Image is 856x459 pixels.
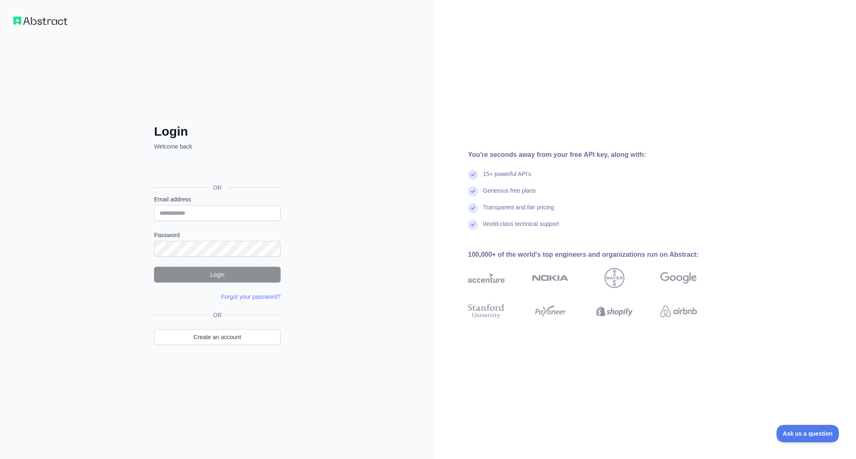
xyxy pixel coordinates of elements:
img: stanford university [468,302,505,320]
div: 100,000+ of the world's top engineers and organizations run on Abstract: [468,250,724,260]
div: Generous free plans [483,186,536,203]
iframe: Sign in with Google Button [150,160,283,178]
a: Create an account [154,329,281,345]
p: Welcome back [154,142,281,151]
label: Password [154,231,281,239]
label: Email address [154,195,281,203]
img: Workflow [13,17,67,25]
img: check mark [468,220,478,230]
iframe: Toggle Customer Support [776,425,839,442]
img: check mark [468,203,478,213]
img: google [660,268,697,288]
span: OR [210,311,225,319]
img: shopify [596,302,633,320]
h2: Login [154,124,281,139]
img: airbnb [660,302,697,320]
img: payoneer [532,302,569,320]
img: bayer [605,268,625,288]
div: Transparent and fair pricing [483,203,554,220]
img: check mark [468,170,478,180]
img: nokia [532,268,569,288]
span: OR [207,184,229,192]
img: accenture [468,268,505,288]
a: Forgot your password? [221,293,281,300]
div: 15+ powerful API's [483,170,531,186]
img: check mark [468,186,478,196]
button: Login [154,267,281,283]
div: You're seconds away from your free API key, along with: [468,150,724,160]
div: World-class technical support [483,220,559,236]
